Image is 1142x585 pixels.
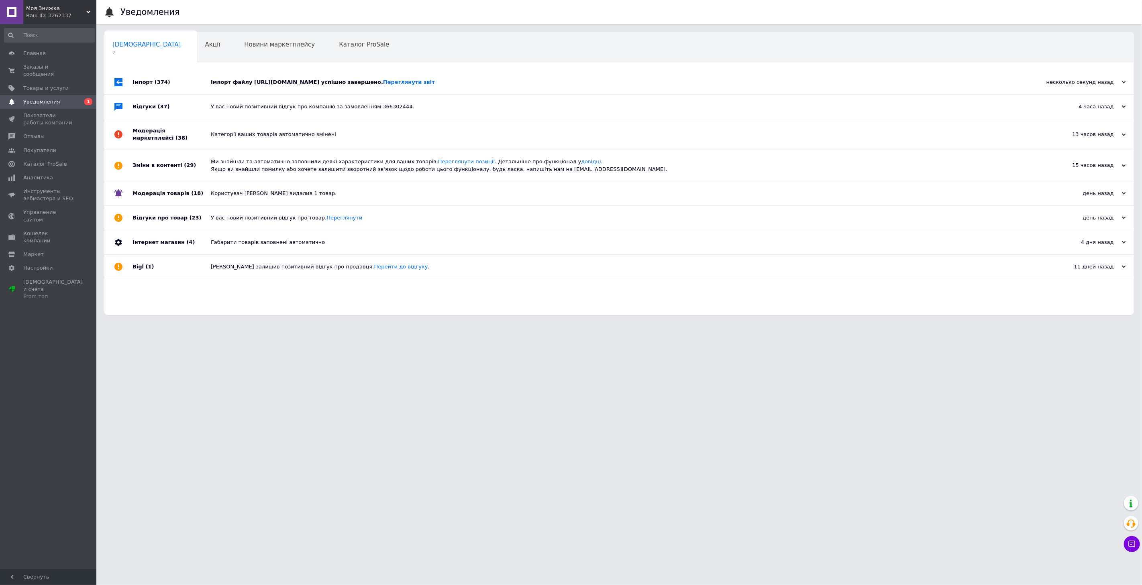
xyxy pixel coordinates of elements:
div: Модерація маркетплейсі [133,119,211,150]
a: Переглянути [326,215,362,221]
span: [DEMOGRAPHIC_DATA] [112,41,181,48]
a: довідці [581,158,601,165]
div: Prom топ [23,293,83,300]
div: день назад [1046,214,1126,221]
span: Кошелек компании [23,230,74,244]
span: Уведомления [23,98,60,106]
span: Новини маркетплейсу [244,41,315,48]
div: [PERSON_NAME] залишив позитивний відгук про продавця. . [211,263,1046,270]
a: Перейти до відгуку [374,264,428,270]
span: Товары и услуги [23,85,69,92]
span: Отзывы [23,133,45,140]
div: Відгуки про товар [133,206,211,230]
span: (23) [190,215,202,221]
span: Инструменты вебмастера и SEO [23,188,74,202]
div: день назад [1046,190,1126,197]
div: Bigl [133,255,211,279]
div: 13 часов назад [1046,131,1126,138]
span: Каталог ProSale [23,160,67,168]
a: Переглянути звіт [383,79,435,85]
div: Імпорт файлу [URL][DOMAIN_NAME] успішно завершено. [211,79,1046,86]
span: Настройки [23,264,53,272]
span: Моя Знижка [26,5,86,12]
div: Імпорт [133,70,211,94]
div: Зміни в контенті [133,150,211,181]
div: Відгуки [133,95,211,119]
a: Переглянути позиції [438,158,495,165]
span: Заказы и сообщения [23,63,74,78]
div: 4 дня назад [1046,239,1126,246]
h1: Уведомления [120,7,180,17]
span: Акції [205,41,220,48]
span: (38) [175,135,188,141]
span: Маркет [23,251,44,258]
div: Користувач [PERSON_NAME] видалив 1 товар. [211,190,1046,197]
span: [DEMOGRAPHIC_DATA] и счета [23,278,83,301]
span: Управление сайтом [23,209,74,223]
span: Показатели работы компании [23,112,74,126]
span: (18) [191,190,203,196]
span: Покупатели [23,147,56,154]
button: Чат с покупателем [1124,536,1140,552]
span: Главная [23,50,46,57]
span: (37) [158,104,170,110]
span: (1) [146,264,154,270]
div: 4 часа назад [1046,103,1126,110]
div: Інтернет магазин [133,230,211,254]
span: (29) [184,162,196,168]
span: 1 [84,98,92,105]
div: 11 дней назад [1046,263,1126,270]
div: Ми знайшли та автоматично заповнили деякі характеристики для ваших товарів. . Детальніше про функ... [211,158,1046,173]
div: Ваш ID: 3262337 [26,12,96,19]
span: (4) [186,239,195,245]
span: (374) [155,79,170,85]
input: Поиск [4,28,95,43]
div: Габарити товарів заповнені автоматично [211,239,1046,246]
div: Категорії ваших товарів автоматично змінені [211,131,1046,138]
div: У вас новий позитивний відгук про товар. [211,214,1046,221]
div: Модерація товарів [133,181,211,205]
span: Аналитика [23,174,53,181]
div: несколько секунд назад [1046,79,1126,86]
span: 2 [112,50,181,56]
span: Каталог ProSale [339,41,389,48]
div: У вас новий позитивний відгук про компанію за замовленням 366302444. [211,103,1046,110]
div: 15 часов назад [1046,162,1126,169]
